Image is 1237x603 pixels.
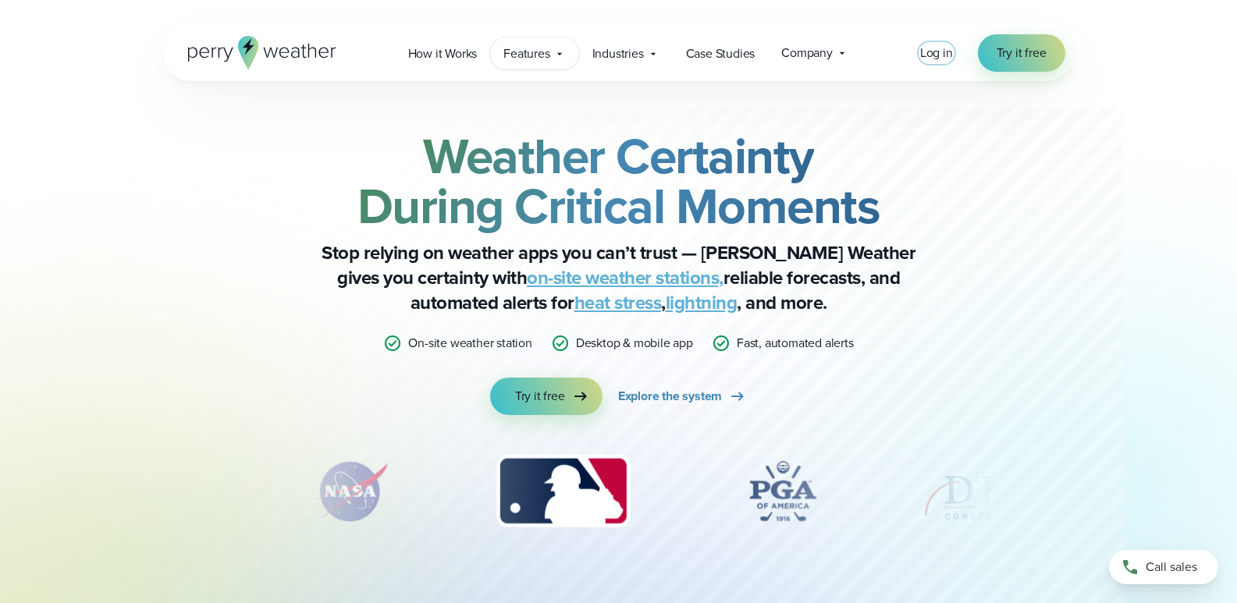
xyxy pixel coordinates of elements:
[481,452,645,530] img: MLB.svg
[408,334,531,353] p: On-site weather station
[357,119,880,243] strong: Weather Certainty During Critical Moments
[592,44,644,63] span: Industries
[686,44,755,63] span: Case Studies
[490,378,603,415] a: Try it free
[997,44,1047,62] span: Try it free
[307,240,931,315] p: Stop relying on weather apps you can’t trust — [PERSON_NAME] Weather gives you certainty with rel...
[503,44,549,63] span: Features
[241,452,997,538] div: slideshow
[618,387,722,406] span: Explore the system
[673,37,769,69] a: Case Studies
[720,452,845,530] img: PGA.svg
[920,452,1045,530] div: 5 of 12
[481,452,645,530] div: 3 of 12
[618,378,747,415] a: Explore the system
[515,387,565,406] span: Try it free
[408,44,478,63] span: How it Works
[527,264,723,292] a: on-site weather stations,
[920,452,1045,530] img: DPR-Construction.svg
[395,37,491,69] a: How it Works
[297,452,406,530] img: NASA.svg
[297,452,406,530] div: 2 of 12
[574,289,662,317] a: heat stress
[720,452,845,530] div: 4 of 12
[666,289,738,317] a: lightning
[737,334,854,353] p: Fast, automated alerts
[978,34,1065,72] a: Try it free
[576,334,693,353] p: Desktop & mobile app
[1146,558,1197,576] span: Call sales
[920,44,953,62] a: Log in
[1109,550,1218,584] a: Call sales
[781,44,833,62] span: Company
